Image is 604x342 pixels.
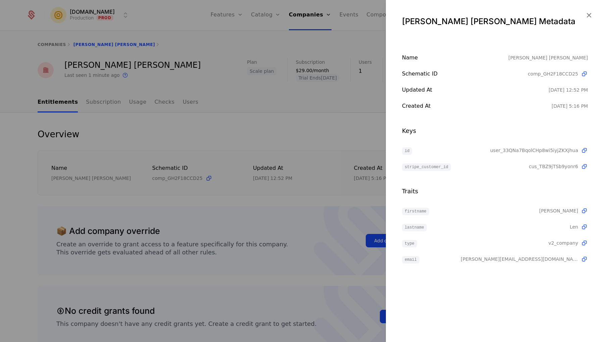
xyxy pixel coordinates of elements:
span: v2_company [548,240,578,246]
span: user_33QNa7BqolCHp8wi5iyjZKXjhua [490,147,578,154]
div: [PERSON_NAME] [PERSON_NAME] [508,54,588,62]
div: Created at [402,102,552,110]
span: Vladyslav [539,207,578,214]
div: Keys [402,126,588,136]
div: 9/30/25, 5:16 PM [552,103,588,109]
span: id [402,147,412,155]
span: type [402,240,417,247]
div: Updated at [402,86,549,94]
span: comp_GH2F18CCD25 [528,70,578,77]
div: 10/6/25, 12:52 PM [549,87,588,93]
div: [PERSON_NAME] [PERSON_NAME] Metadata [402,16,588,27]
span: email [402,256,419,263]
span: Len [570,224,578,230]
div: Schematic ID [402,70,528,78]
span: stripe_customer_id [402,163,451,171]
div: Name [402,54,508,62]
span: lastname [402,224,427,231]
div: Traits [402,187,588,196]
span: firstname [402,208,429,215]
span: vlad+checkonboard@mention.click [461,256,578,262]
span: cus_TBZ9jTSb9yonr6 [529,163,578,170]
